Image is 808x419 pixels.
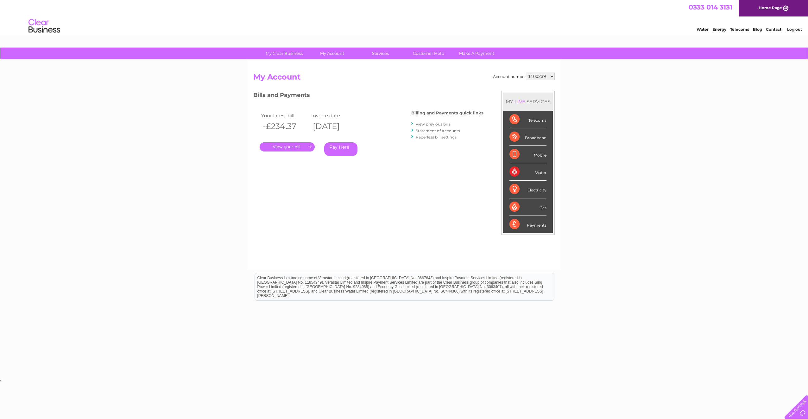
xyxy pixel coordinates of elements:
[402,48,455,59] a: Customer Help
[260,111,310,120] td: Your latest bill
[689,3,732,11] a: 0333 014 3131
[509,128,546,146] div: Broadband
[260,120,310,133] th: -£234.37
[753,27,762,32] a: Blog
[253,73,555,85] h2: My Account
[509,198,546,216] div: Gas
[416,135,457,139] a: Paperless bill settings
[324,142,357,156] a: Pay Here
[730,27,749,32] a: Telecoms
[310,120,360,133] th: [DATE]
[28,16,60,36] img: logo.png
[509,181,546,198] div: Electricity
[697,27,709,32] a: Water
[411,111,483,115] h4: Billing and Payments quick links
[712,27,726,32] a: Energy
[766,27,781,32] a: Contact
[253,91,483,102] h3: Bills and Payments
[513,99,527,105] div: LIVE
[416,122,451,126] a: View previous bills
[493,73,555,80] div: Account number
[503,93,553,111] div: MY SERVICES
[509,163,546,181] div: Water
[451,48,503,59] a: Make A Payment
[258,48,310,59] a: My Clear Business
[509,111,546,128] div: Telecoms
[509,216,546,233] div: Payments
[354,48,407,59] a: Services
[416,128,460,133] a: Statement of Accounts
[306,48,358,59] a: My Account
[509,146,546,163] div: Mobile
[310,111,360,120] td: Invoice date
[787,27,802,32] a: Log out
[260,142,315,151] a: .
[255,3,554,31] div: Clear Business is a trading name of Verastar Limited (registered in [GEOGRAPHIC_DATA] No. 3667643...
